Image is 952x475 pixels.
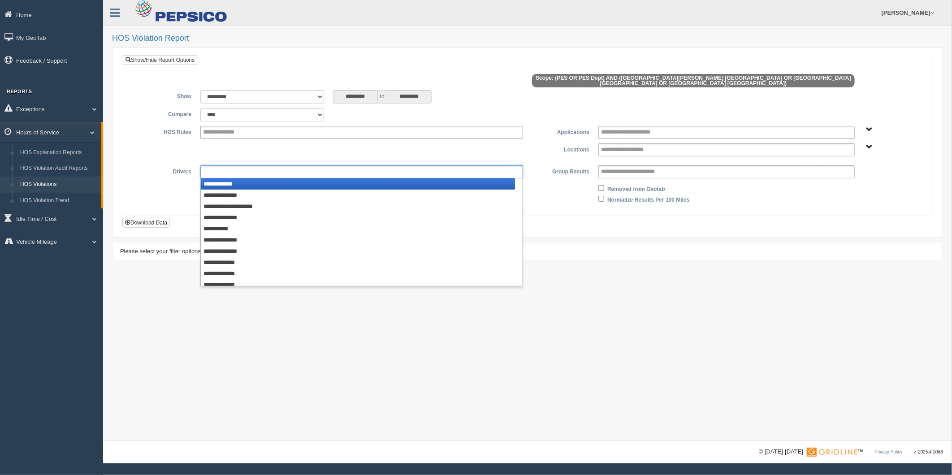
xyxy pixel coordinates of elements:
[16,145,101,161] a: HOS Explanation Reports
[528,126,594,137] label: Applications
[759,447,943,457] div: © [DATE]-[DATE] - ™
[130,108,196,119] label: Compare
[914,449,943,454] span: v. 2025.4.2063
[122,218,170,228] button: Download Data
[16,177,101,193] a: HOS Violations
[130,90,196,101] label: Show
[607,194,689,204] label: Normalize Results Per 100 Miles
[16,160,101,177] a: HOS Violation Audit Reports
[378,90,387,104] span: to
[528,143,594,154] label: Locations
[874,449,902,454] a: Privacy Policy
[130,126,196,137] label: HOS Rules
[532,74,855,87] span: Scope: (PES OR PES Dept) AND ([GEOGRAPHIC_DATA][PERSON_NAME] [GEOGRAPHIC_DATA] OR [GEOGRAPHIC_DAT...
[16,193,101,209] a: HOS Violation Trend
[112,34,943,43] h2: HOS Violation Report
[123,55,197,65] a: Show/Hide Report Options
[607,183,665,194] label: Removed from Geotab
[120,248,332,255] span: Please select your filter options above and click "Apply Filters" to view your report.
[130,165,196,176] label: Drivers
[807,448,857,457] img: Gridline
[528,165,594,176] label: Group Results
